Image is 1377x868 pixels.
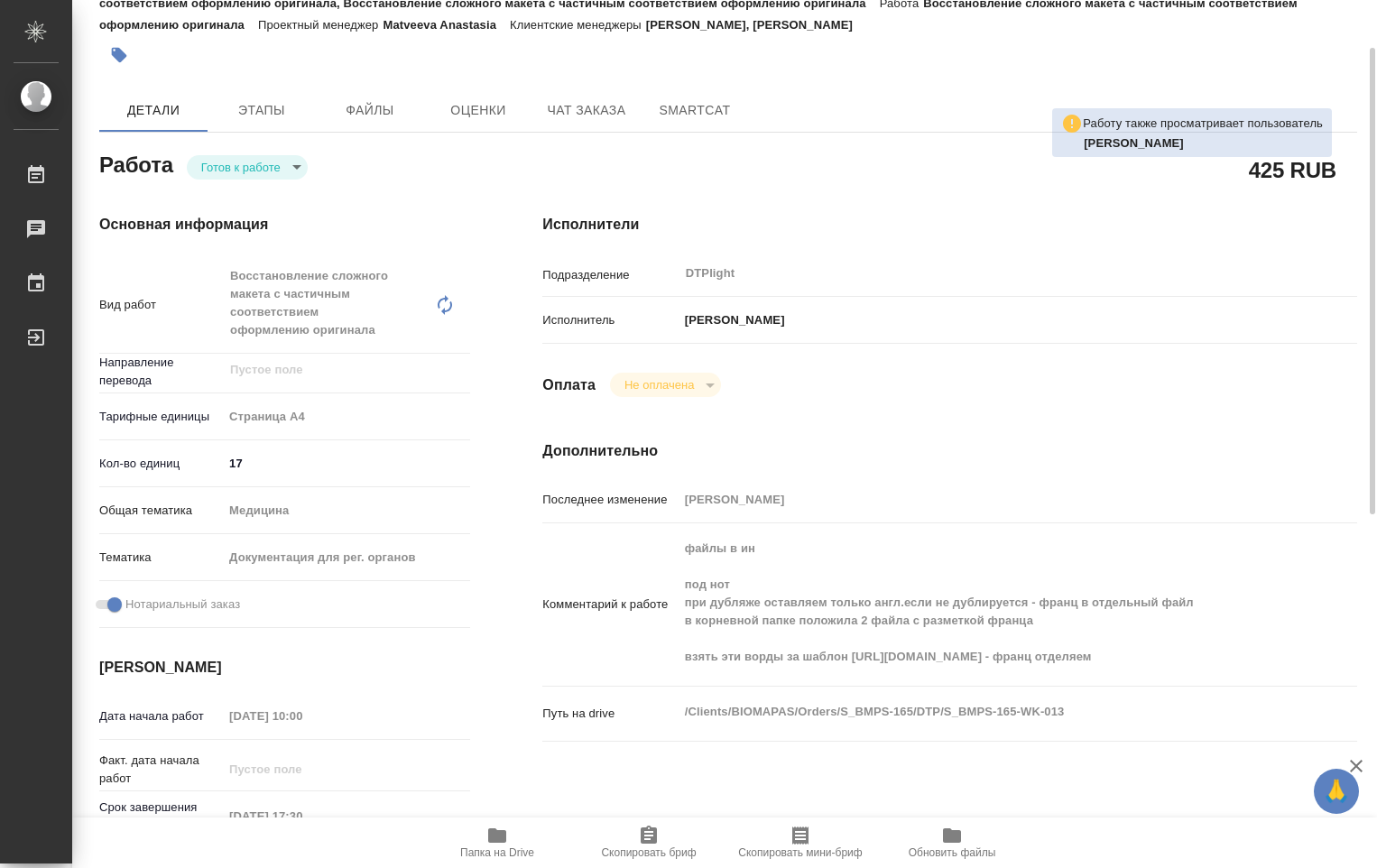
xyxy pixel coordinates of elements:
[228,359,428,381] input: Пустое поле
[460,846,534,859] span: Папка на Drive
[99,707,223,725] p: Дата начала работ
[99,657,470,679] h4: [PERSON_NAME]
[99,408,223,426] p: Тарифные единицы
[223,450,470,476] input: ✎ Введи что-нибудь
[1084,136,1184,150] b: [PERSON_NAME]
[679,486,1289,512] input: Пустое поле
[619,377,699,392] button: Не оплачена
[610,373,721,397] div: Готов к работе
[909,846,996,859] span: Обновить файлы
[542,596,678,614] p: Комментарий к работе
[1321,772,1352,810] span: 🙏
[542,374,596,396] h4: Оплата
[258,18,383,32] p: Проектный менеджер
[99,455,223,473] p: Кол-во единиц
[652,99,738,122] span: SmartCat
[99,354,223,390] p: Направление перевода
[99,752,223,788] p: Факт. дата начала работ
[1249,154,1336,185] h2: 425 RUB
[679,311,785,329] p: [PERSON_NAME]
[99,502,223,520] p: Общая тематика
[110,99,197,122] span: Детали
[99,296,223,314] p: Вид работ
[542,311,678,329] p: Исполнитель
[542,491,678,509] p: Последнее изменение
[738,846,862,859] span: Скопировать мини-бриф
[218,99,305,122] span: Этапы
[543,99,630,122] span: Чат заказа
[679,533,1289,672] textarea: файлы в ин под нот при дубляже оставляем только англ.если не дублируется - франц в отдельный файл...
[99,214,470,235] h4: Основная информация
[99,35,139,75] button: Добавить тэг
[573,817,725,868] button: Скопировать бриф
[187,155,308,180] div: Готов к работе
[421,817,573,868] button: Папка на Drive
[223,495,470,526] div: Медицина
[646,18,866,32] p: [PERSON_NAME], [PERSON_NAME]
[510,18,646,32] p: Клиентские менеджеры
[125,596,240,614] span: Нотариальный заказ
[99,147,173,180] h2: Работа
[542,266,678,284] p: Подразделение
[542,214,1357,235] h4: Исполнители
[876,817,1028,868] button: Обновить файлы
[223,703,381,729] input: Пустое поле
[435,99,522,122] span: Оценки
[679,697,1289,727] textarea: /Clients/BIOMAPAS/Orders/S_BMPS-165/DTP/S_BMPS-165-WK-013
[223,542,470,573] div: Документация для рег. органов
[1314,769,1359,814] button: 🙏
[725,817,876,868] button: Скопировать мини-бриф
[1084,134,1323,152] p: Дзюндзя Нина
[99,799,223,835] p: Срок завершения работ
[327,99,413,122] span: Файлы
[542,705,678,723] p: Путь на drive
[383,18,510,32] p: Matveeva Anastasia
[542,440,1357,462] h4: Дополнительно
[99,549,223,567] p: Тематика
[196,160,286,175] button: Готов к работе
[601,846,696,859] span: Скопировать бриф
[223,756,381,782] input: Пустое поле
[223,803,381,829] input: Пустое поле
[223,402,470,432] div: Страница А4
